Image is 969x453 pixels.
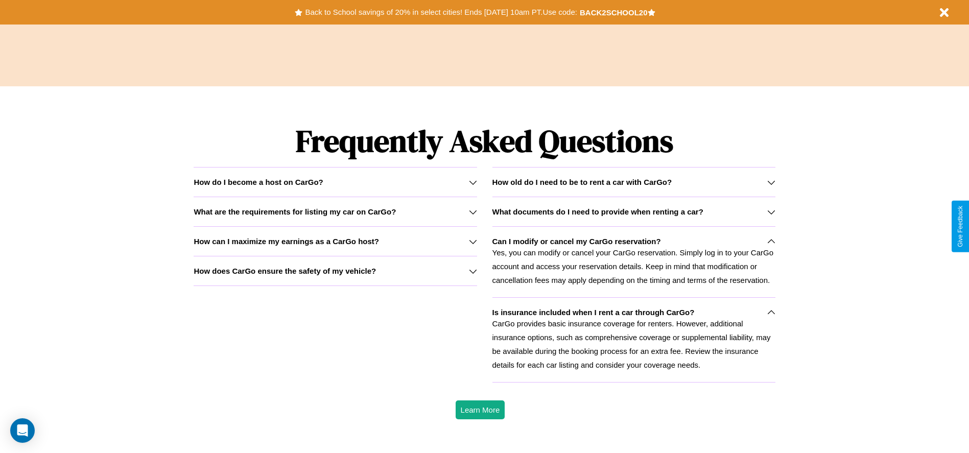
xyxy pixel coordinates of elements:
button: Learn More [456,400,505,419]
h3: How does CarGo ensure the safety of my vehicle? [194,267,376,275]
h3: Can I modify or cancel my CarGo reservation? [492,237,661,246]
p: Yes, you can modify or cancel your CarGo reservation. Simply log in to your CarGo account and acc... [492,246,775,287]
h1: Frequently Asked Questions [194,115,775,167]
h3: How do I become a host on CarGo? [194,178,323,186]
h3: Is insurance included when I rent a car through CarGo? [492,308,695,317]
h3: What documents do I need to provide when renting a car? [492,207,703,216]
button: Back to School savings of 20% in select cities! Ends [DATE] 10am PT.Use code: [302,5,579,19]
b: BACK2SCHOOL20 [580,8,648,17]
h3: What are the requirements for listing my car on CarGo? [194,207,396,216]
div: Give Feedback [957,206,964,247]
div: Open Intercom Messenger [10,418,35,443]
h3: How old do I need to be to rent a car with CarGo? [492,178,672,186]
h3: How can I maximize my earnings as a CarGo host? [194,237,379,246]
p: CarGo provides basic insurance coverage for renters. However, additional insurance options, such ... [492,317,775,372]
